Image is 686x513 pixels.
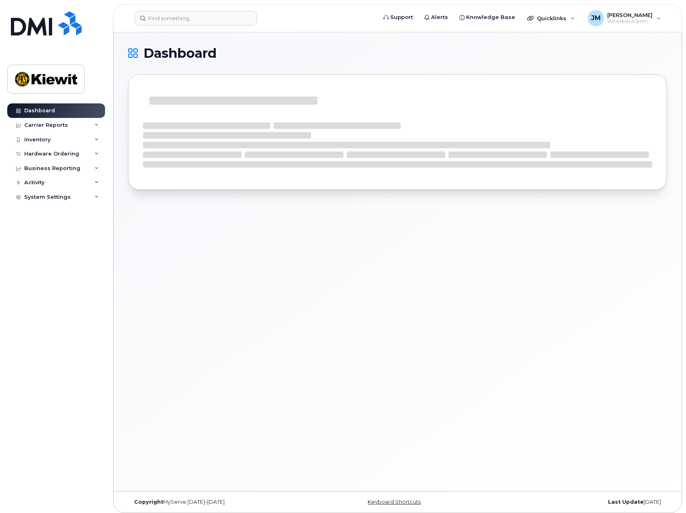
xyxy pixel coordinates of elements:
div: [DATE] [487,499,667,505]
strong: Last Update [608,499,644,505]
span: Dashboard [143,47,217,59]
div: MyServe [DATE]–[DATE] [128,499,308,505]
a: Keyboard Shortcuts [368,499,421,505]
strong: Copyright [134,499,163,505]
